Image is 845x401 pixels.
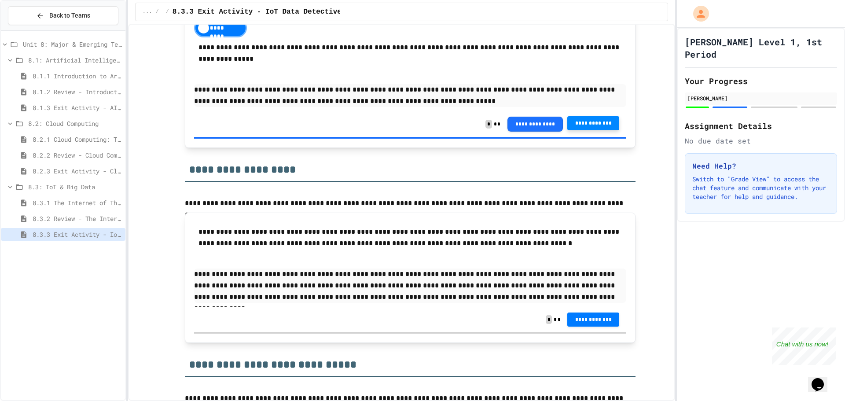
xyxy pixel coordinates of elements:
button: Back to Teams [8,6,118,25]
span: 8.2.3 Exit Activity - Cloud Service Detective [33,166,122,176]
span: Back to Teams [49,11,90,20]
span: 8.3.1 The Internet of Things and Big Data: Our Connected Digital World [33,198,122,207]
h3: Need Help? [692,161,830,171]
div: [PERSON_NAME] [687,94,834,102]
span: 8.2: Cloud Computing [28,119,122,128]
div: My Account [684,4,711,24]
h1: [PERSON_NAME] Level 1, 1st Period [685,36,837,60]
h2: Assignment Details [685,120,837,132]
span: 8.3.2 Review - The Internet of Things and Big Data [33,214,122,223]
span: / [166,8,169,15]
iframe: chat widget [772,327,836,365]
span: 8.2.2 Review - Cloud Computing [33,151,122,160]
div: No due date set [685,136,837,146]
p: Switch to "Grade View" to access the chat feature and communicate with your teacher for help and ... [692,175,830,201]
h2: Your Progress [685,75,837,87]
span: 8.3.3 Exit Activity - IoT Data Detective Challenge [173,7,384,17]
span: 8.1.3 Exit Activity - AI Detective [33,103,122,112]
span: ... [143,8,152,15]
span: 8.2.1 Cloud Computing: Transforming the Digital World [33,135,122,144]
span: 8.1.1 Introduction to Artificial Intelligence [33,71,122,81]
span: / [155,8,158,15]
span: 8.3.3 Exit Activity - IoT Data Detective Challenge [33,230,122,239]
span: 8.3: IoT & Big Data [28,182,122,191]
iframe: chat widget [808,366,836,392]
span: Unit 8: Major & Emerging Technologies [23,40,122,49]
span: 8.1.2 Review - Introduction to Artificial Intelligence [33,87,122,96]
span: 8.1: Artificial Intelligence Basics [28,55,122,65]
